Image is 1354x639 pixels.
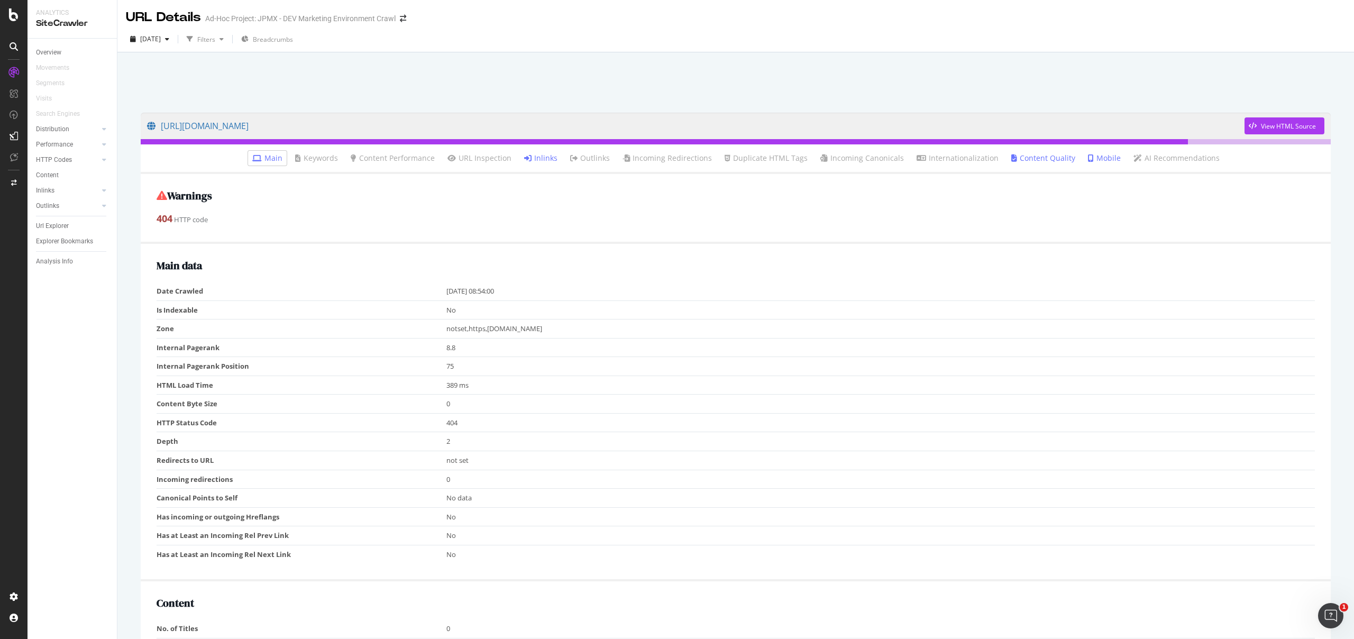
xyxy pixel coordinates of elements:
[157,260,1315,271] h2: Main data
[157,190,1315,202] h2: Warnings
[157,282,446,300] td: Date Crawled
[157,489,446,508] td: Canonical Points to Self
[36,93,62,104] a: Visits
[446,619,1315,638] td: 0
[446,300,1315,319] td: No
[725,153,808,163] a: Duplicate HTML Tags
[1340,603,1348,611] span: 1
[36,139,99,150] a: Performance
[36,221,109,232] a: Url Explorer
[157,432,446,451] td: Depth
[36,17,108,30] div: SiteCrawler
[36,78,65,89] div: Segments
[36,47,61,58] div: Overview
[524,153,557,163] a: Inlinks
[197,35,215,44] div: Filters
[36,200,99,212] a: Outlinks
[157,619,446,638] td: No. of Titles
[1088,153,1121,163] a: Mobile
[295,153,338,163] a: Keywords
[147,113,1245,139] a: [URL][DOMAIN_NAME]
[157,507,446,526] td: Has incoming or outgoing Hreflangs
[36,62,80,74] a: Movements
[36,108,80,120] div: Search Engines
[1133,153,1220,163] a: AI Recommendations
[157,395,446,414] td: Content Byte Size
[157,376,446,395] td: HTML Load Time
[36,154,72,166] div: HTTP Codes
[36,8,108,17] div: Analytics
[157,597,1315,609] h2: Content
[157,357,446,376] td: Internal Pagerank Position
[36,139,73,150] div: Performance
[157,300,446,319] td: Is Indexable
[157,413,446,432] td: HTTP Status Code
[446,338,1315,357] td: 8.8
[157,545,446,563] td: Has at Least an Incoming Rel Next Link
[446,432,1315,451] td: 2
[140,34,161,43] span: 2025 Sep. 23rd
[36,236,109,247] a: Explorer Bookmarks
[446,455,1310,465] div: not set
[36,236,93,247] div: Explorer Bookmarks
[252,153,282,163] a: Main
[446,545,1315,563] td: No
[36,108,90,120] a: Search Engines
[36,62,69,74] div: Movements
[36,124,69,135] div: Distribution
[36,47,109,58] a: Overview
[36,185,99,196] a: Inlinks
[447,153,511,163] a: URL Inspection
[400,15,406,22] div: arrow-right-arrow-left
[446,376,1315,395] td: 389 ms
[157,338,446,357] td: Internal Pagerank
[36,170,59,181] div: Content
[446,357,1315,376] td: 75
[1261,122,1316,131] div: View HTML Source
[570,153,610,163] a: Outlinks
[157,451,446,470] td: Redirects to URL
[157,470,446,489] td: Incoming redirections
[36,170,109,181] a: Content
[36,93,52,104] div: Visits
[1011,153,1075,163] a: Content Quality
[446,282,1315,300] td: [DATE] 08:54:00
[205,13,396,24] div: Ad-Hoc Project: JPMX - DEV Marketing Environment Crawl
[446,395,1315,414] td: 0
[917,153,999,163] a: Internationalization
[182,31,228,48] button: Filters
[36,124,99,135] a: Distribution
[1245,117,1324,134] button: View HTML Source
[36,154,99,166] a: HTTP Codes
[237,31,297,48] button: Breadcrumbs
[446,319,1315,339] td: notset,https,[DOMAIN_NAME]
[351,153,435,163] a: Content Performance
[157,526,446,545] td: Has at Least an Incoming Rel Prev Link
[1318,603,1343,628] iframe: Intercom live chat
[36,256,73,267] div: Analysis Info
[820,153,904,163] a: Incoming Canonicals
[36,256,109,267] a: Analysis Info
[446,526,1315,545] td: No
[36,78,75,89] a: Segments
[446,413,1315,432] td: 404
[446,470,1315,489] td: 0
[623,153,712,163] a: Incoming Redirections
[36,185,54,196] div: Inlinks
[36,200,59,212] div: Outlinks
[157,319,446,339] td: Zone
[157,212,1315,226] div: HTTP code
[126,8,201,26] div: URL Details
[253,35,293,44] span: Breadcrumbs
[126,31,173,48] button: [DATE]
[36,221,69,232] div: Url Explorer
[446,507,1315,526] td: No
[446,493,1310,503] div: No data
[157,212,172,225] strong: 404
